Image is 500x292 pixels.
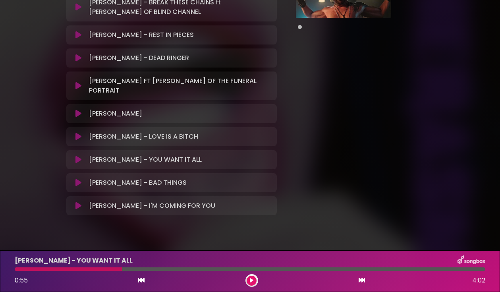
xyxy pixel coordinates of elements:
p: [PERSON_NAME] FT [PERSON_NAME] OF THE FUNERAL PORTRAIT [89,76,272,95]
p: [PERSON_NAME] - I'M COMING FOR YOU [89,201,215,211]
p: [PERSON_NAME] - LOVE IS A BITCH [89,132,198,141]
p: [PERSON_NAME] - REST IN PIECES [89,30,194,40]
p: [PERSON_NAME] - BAD THINGS [89,178,187,188]
p: [PERSON_NAME] - YOU WANT IT ALL [89,155,202,164]
p: [PERSON_NAME] [89,109,142,118]
p: [PERSON_NAME] - DEAD RINGER [89,53,189,63]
